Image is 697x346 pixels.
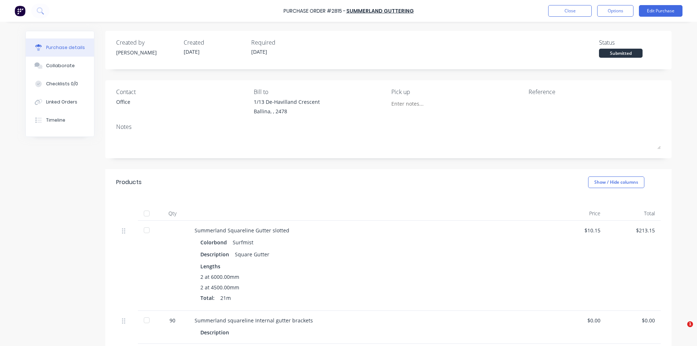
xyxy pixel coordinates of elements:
[156,206,189,221] div: Qty
[606,206,661,221] div: Total
[200,284,239,291] span: 2 at 4500.00mm
[529,87,661,96] div: Reference
[552,206,606,221] div: Price
[597,5,633,17] button: Options
[184,38,245,47] div: Created
[116,98,130,106] div: Office
[26,57,94,75] button: Collaborate
[254,87,386,96] div: Bill to
[254,107,320,115] div: Ballina, , 2478
[26,38,94,57] button: Purchase details
[233,237,253,248] div: Surfmist
[162,317,183,324] div: 90
[200,294,215,302] span: Total:
[26,111,94,129] button: Timeline
[26,93,94,111] button: Linked Orders
[639,5,682,17] button: Edit Purchase
[284,7,346,15] div: Purchase Order #2815 -
[251,38,313,47] div: Required
[391,98,457,109] input: Enter notes...
[200,327,235,338] div: Description
[46,117,65,123] div: Timeline
[46,99,77,105] div: Linked Orders
[254,98,320,106] div: 1/13 De-Havilland Crescent
[116,49,178,56] div: [PERSON_NAME]
[391,87,523,96] div: Pick up
[672,321,690,339] iframe: Intercom live chat
[220,294,231,302] span: 21m
[599,49,643,58] div: Submitted
[15,5,25,16] img: Factory
[46,62,75,69] div: Collaborate
[195,227,546,234] div: Summerland Squareline Gutter slotted
[235,249,269,260] div: Square Gutter
[687,321,693,327] span: 1
[599,38,661,47] div: Status
[558,317,600,324] div: $0.00
[558,227,600,234] div: $10.15
[200,273,239,281] span: 2 at 6000.00mm
[116,122,661,131] div: Notes
[200,249,235,260] div: Description
[200,262,220,270] span: Lengths
[26,75,94,93] button: Checklists 0/0
[116,38,178,47] div: Created by
[116,87,248,96] div: Contact
[612,317,655,324] div: $0.00
[548,5,592,17] button: Close
[346,7,414,15] a: Summerland Guttering
[46,81,78,87] div: Checklists 0/0
[116,178,142,187] div: Products
[612,227,655,234] div: $213.15
[46,44,85,51] div: Purchase details
[200,237,230,248] div: Colorbond
[195,317,546,324] div: Summerland squareline Internal gutter brackets
[588,176,644,188] button: Show / Hide columns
